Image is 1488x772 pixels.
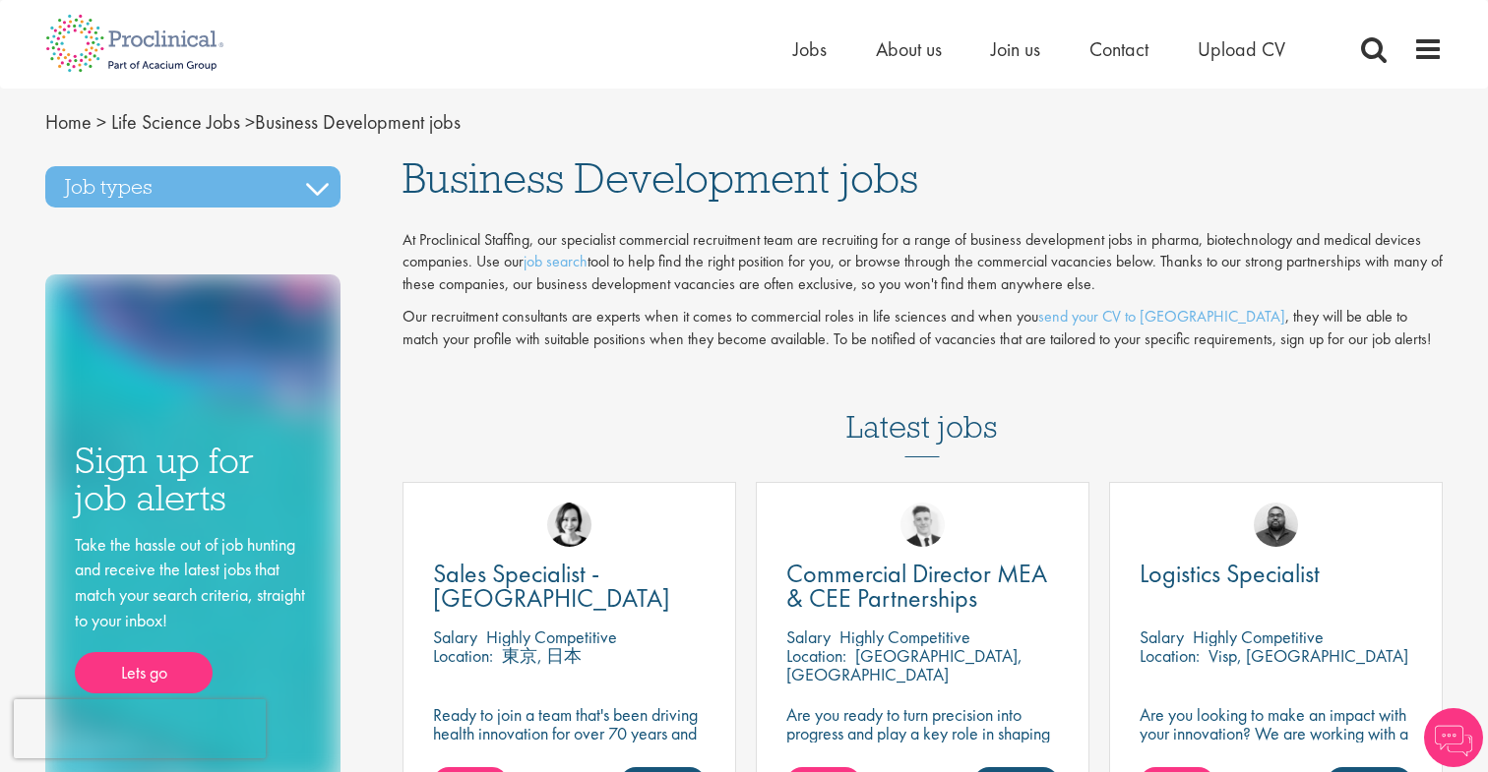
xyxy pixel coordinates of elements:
h3: Sign up for job alerts [75,442,311,517]
p: Highly Competitive [1193,625,1324,648]
img: Nicolas Daniel [900,503,945,547]
a: Commercial Director MEA & CEE Partnerships [786,562,1059,611]
span: Commercial Director MEA & CEE Partnerships [786,557,1047,615]
p: [GEOGRAPHIC_DATA], [GEOGRAPHIC_DATA] [786,644,1023,685]
a: Sales Specialist - [GEOGRAPHIC_DATA] [433,562,706,611]
p: Our recruitment consultants are experts when it comes to commercial roles in life sciences and wh... [403,306,1444,351]
a: Upload CV [1198,36,1285,62]
span: Logistics Specialist [1140,557,1320,590]
span: > [96,109,106,135]
a: Join us [991,36,1040,62]
a: About us [876,36,942,62]
a: Logistics Specialist [1140,562,1412,586]
img: Chatbot [1424,708,1483,767]
p: Are you ready to turn precision into progress and play a key role in shaping the future of pharma... [786,705,1059,761]
span: Business Development jobs [403,151,918,205]
span: Location: [786,644,846,667]
a: breadcrumb link to Home [45,109,92,135]
iframe: reCAPTCHA [14,699,266,758]
p: 東京, 日本 [502,644,582,667]
a: job search [524,251,588,271]
span: Salary [1140,625,1184,648]
span: Sales Specialist - [GEOGRAPHIC_DATA] [433,557,670,615]
div: Take the hassle out of job hunting and receive the latest jobs that match your search criteria, s... [75,532,311,694]
span: > [245,109,255,135]
p: At Proclinical Staffing, our specialist commercial recruitment team are recruiting for a range of... [403,229,1444,297]
a: send your CV to [GEOGRAPHIC_DATA] [1038,306,1285,327]
a: Jobs [793,36,827,62]
img: Nic Choa [547,503,591,547]
p: Visp, [GEOGRAPHIC_DATA] [1209,644,1408,667]
span: Location: [1140,644,1200,667]
a: breadcrumb link to Life Science Jobs [111,109,240,135]
a: Lets go [75,652,213,693]
a: Contact [1089,36,1148,62]
span: Salary [433,625,477,648]
span: Salary [786,625,831,648]
span: Location: [433,644,493,667]
img: Ashley Bennett [1254,503,1298,547]
span: Business Development jobs [45,109,461,135]
h3: Job types [45,166,341,208]
h3: Latest jobs [846,361,998,457]
p: Highly Competitive [486,625,617,648]
p: Highly Competitive [839,625,970,648]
